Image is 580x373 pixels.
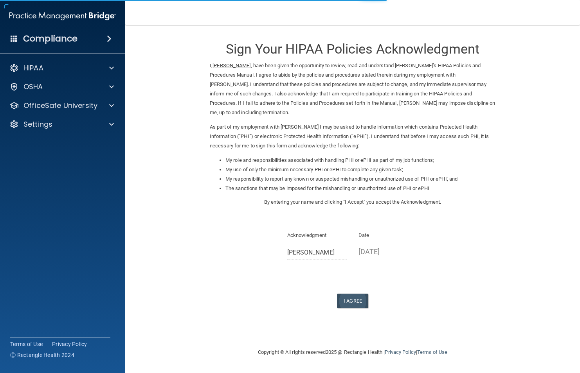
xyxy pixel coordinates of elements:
[23,63,43,73] p: HIPAA
[9,120,114,129] a: Settings
[210,340,495,365] div: Copyright © All rights reserved 2025 @ Rectangle Health | |
[23,120,52,129] p: Settings
[210,122,495,151] p: As part of my employment with [PERSON_NAME] I may be asked to handle information which contains P...
[10,340,43,348] a: Terms of Use
[9,63,114,73] a: HIPAA
[210,42,495,56] h3: Sign Your HIPAA Policies Acknowledgment
[225,174,495,184] li: My responsibility to report any known or suspected mishandling or unauthorized use of PHI or ePHI...
[210,61,495,117] p: I, , have been given the opportunity to review, read and understand [PERSON_NAME]’s HIPAA Policie...
[385,349,416,355] a: Privacy Policy
[9,82,114,91] a: OSHA
[210,197,495,207] p: By entering your name and clicking "I Accept" you accept the Acknowledgment.
[52,340,87,348] a: Privacy Policy
[9,8,116,24] img: PMB logo
[225,156,495,165] li: My role and responsibilities associated with handling PHI or ePHI as part of my job functions;
[358,245,418,258] p: [DATE]
[337,294,368,308] button: I Agree
[10,351,74,359] span: Ⓒ Rectangle Health 2024
[225,165,495,174] li: My use of only the minimum necessary PHI or ePHI to complete any given task;
[23,101,97,110] p: OfficeSafe University
[225,184,495,193] li: The sanctions that may be imposed for the mishandling or unauthorized use of PHI or ePHI
[23,33,77,44] h4: Compliance
[9,101,114,110] a: OfficeSafe University
[213,63,250,68] ins: [PERSON_NAME]
[358,231,418,240] p: Date
[417,349,447,355] a: Terms of Use
[287,231,347,240] p: Acknowledgment
[23,82,43,91] p: OSHA
[287,245,347,260] input: Full Name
